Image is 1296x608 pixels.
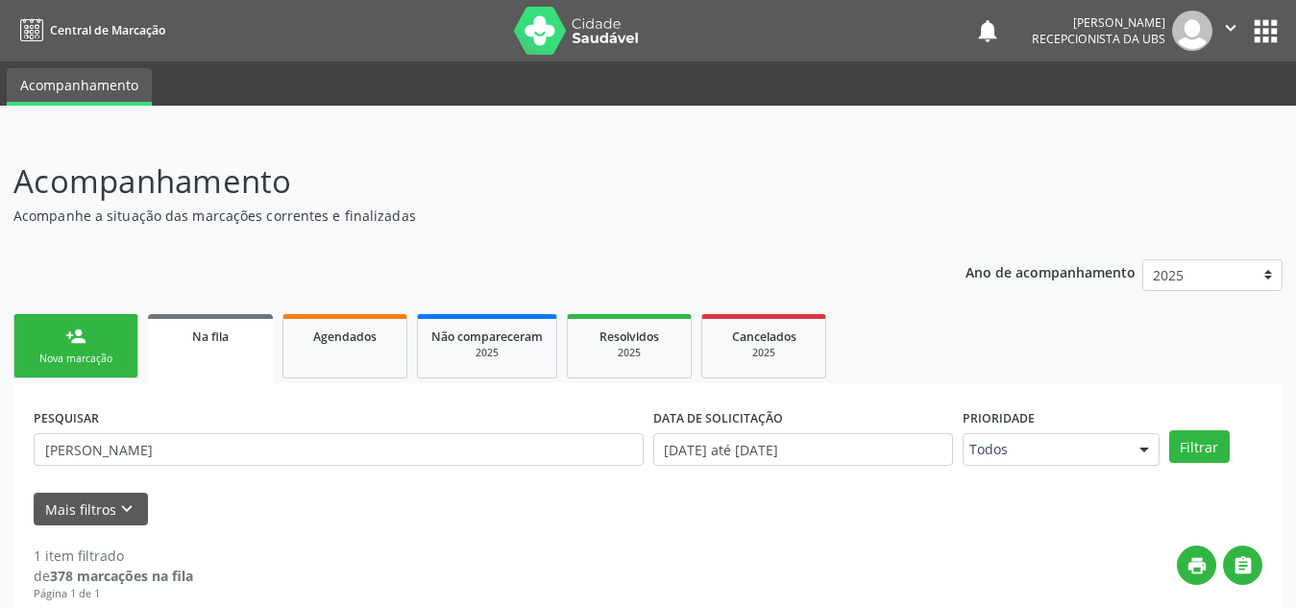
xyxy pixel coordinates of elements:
strong: 378 marcações na fila [50,567,193,585]
button:  [1212,11,1249,51]
input: Selecione um intervalo [653,433,953,466]
p: Acompanhamento [13,158,902,206]
button: print [1177,546,1216,585]
span: Não compareceram [431,328,543,345]
i:  [1233,555,1254,576]
div: Nova marcação [28,352,124,366]
button: Mais filtroskeyboard_arrow_down [34,493,148,526]
label: PESQUISAR [34,403,99,433]
div: de [34,566,193,586]
span: Resolvidos [599,328,659,345]
span: Agendados [313,328,377,345]
span: Recepcionista da UBS [1032,31,1165,47]
div: [PERSON_NAME] [1032,14,1165,31]
input: Nome, CNS [34,433,644,466]
div: 2025 [716,346,812,360]
div: 1 item filtrado [34,546,193,566]
div: person_add [65,326,86,347]
i: print [1186,555,1208,576]
button:  [1223,546,1262,585]
button: apps [1249,14,1283,48]
label: DATA DE SOLICITAÇÃO [653,403,783,433]
div: 2025 [431,346,543,360]
p: Ano de acompanhamento [966,259,1136,283]
button: notifications [974,17,1001,44]
span: Na fila [192,328,229,345]
div: Página 1 de 1 [34,586,193,602]
p: Acompanhe a situação das marcações correntes e finalizadas [13,206,902,226]
i:  [1220,17,1241,38]
button: Filtrar [1169,430,1230,463]
label: Prioridade [963,403,1035,433]
span: Todos [969,440,1120,459]
img: img [1172,11,1212,51]
span: Central de Marcação [50,22,165,38]
div: 2025 [581,346,677,360]
span: Cancelados [732,328,796,345]
a: Central de Marcação [13,14,165,46]
a: Acompanhamento [7,68,152,106]
i: keyboard_arrow_down [116,499,137,520]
